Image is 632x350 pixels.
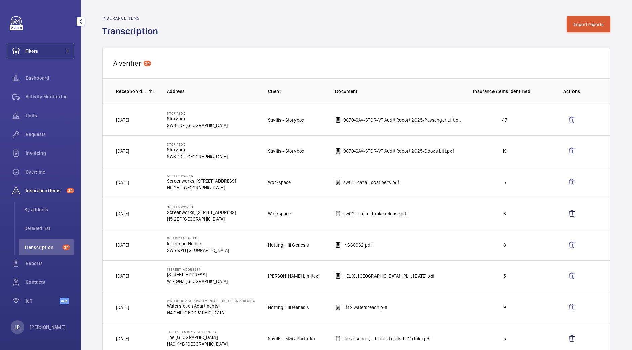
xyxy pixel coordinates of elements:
[24,206,74,213] span: By address
[268,242,309,248] p: Notting Hill Genesis
[116,210,129,217] p: [DATE]
[167,330,228,334] p: The Assembly - Building D
[343,273,435,279] p: HELIX : [GEOGRAPHIC_DATA] : PL1 : [DATE].pdf
[343,304,388,311] p: lift 2 watersreach.pdf
[473,335,536,342] p: 5
[102,16,162,21] h2: Insurance items
[26,260,74,267] span: Reports
[26,93,74,100] span: Activity Monitoring
[167,334,228,341] p: The [GEOGRAPHIC_DATA]
[268,117,304,123] p: Savills - Storybox
[343,242,372,248] p: INS68032.pdf
[343,179,399,186] p: sw01 - cat a - coat belts.pdf
[116,117,129,123] p: [DATE]
[25,48,38,54] span: Filters
[167,178,236,184] p: Screenworks, [STREET_ADDRESS]
[26,112,74,119] span: Units
[116,148,129,155] p: [DATE]
[167,115,228,122] p: Storybox
[473,210,536,217] p: 6
[26,187,64,194] span: Insurance items
[167,247,229,254] p: SW5 9PH [GEOGRAPHIC_DATA]
[67,188,74,193] span: 34
[567,16,611,32] button: Import reports
[26,169,74,175] span: Overtime
[26,131,74,138] span: Requests
[167,205,236,209] p: Screenworks
[116,335,129,342] p: [DATE]
[167,271,228,278] p: [STREET_ADDRESS]
[144,61,151,66] span: 34
[116,179,129,186] p: [DATE]
[167,153,228,160] p: SW8 1DF [GEOGRAPHIC_DATA]
[63,245,70,250] span: 34
[343,210,408,217] p: sw02 - cat a - brake release.pdf
[167,267,228,271] p: [STREET_ADDRESS]
[343,335,431,342] p: the assembly - block d (flats 1 - 11) loler.pdf
[268,273,319,279] p: [PERSON_NAME] Limited
[116,242,129,248] p: [DATE]
[26,279,74,286] span: Contacts
[15,324,20,331] p: LR
[7,43,74,59] button: Filters
[167,303,255,309] p: Watersreach Apartments
[167,122,228,129] p: SW8 1DF [GEOGRAPHIC_DATA]
[167,299,255,303] p: Watersreach Apartments - High Risk Building
[547,88,597,95] p: Actions
[473,179,536,186] p: 5
[343,148,455,155] p: 9870-SAV-STOR-VT Audit Report 2025-Goods Lift.pdf
[343,117,462,123] p: 9870-SAV-STOR-VT Audit Report 2025-Passenger Lift.pdf
[26,75,74,81] span: Dashboard
[473,88,536,95] p: Insurance items identified
[116,304,129,311] p: [DATE]
[24,244,60,251] span: Transcription
[167,174,236,178] p: Screenworks
[268,88,324,95] p: Client
[167,146,228,153] p: Storybox
[268,210,291,217] p: Workspace
[167,88,257,95] p: Address
[473,304,536,311] p: 9
[268,148,304,155] p: Savills - Storybox
[26,298,60,304] span: IoT
[116,88,146,95] p: Reception date
[30,324,66,331] p: [PERSON_NAME]
[24,225,74,232] span: Detailed list
[167,240,229,247] p: Inkerman House
[335,88,462,95] p: Document
[167,236,229,240] p: Inkerman House
[268,179,291,186] p: Workspace
[167,184,236,191] p: N5 2EF [GEOGRAPHIC_DATA]
[167,278,228,285] p: W1F 9NZ [GEOGRAPHIC_DATA]
[473,242,536,248] p: 8
[473,117,536,123] p: 47
[60,298,69,304] span: Beta
[473,273,536,279] p: 5
[473,148,536,155] p: 19
[113,59,141,68] span: À vérifier
[167,216,236,222] p: N5 2EF [GEOGRAPHIC_DATA]
[167,309,255,316] p: N4 2HF [GEOGRAPHIC_DATA]
[116,273,129,279] p: [DATE]
[268,335,315,342] p: Savills - M&G Portfolio
[167,142,228,146] p: Storybox
[102,25,162,37] h1: Transcription
[167,111,228,115] p: Storybox
[268,304,309,311] p: Notting Hill Genesis
[26,150,74,157] span: Invoicing
[167,341,228,347] p: HA0 4YB [GEOGRAPHIC_DATA]
[167,209,236,216] p: Screenworks, [STREET_ADDRESS]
